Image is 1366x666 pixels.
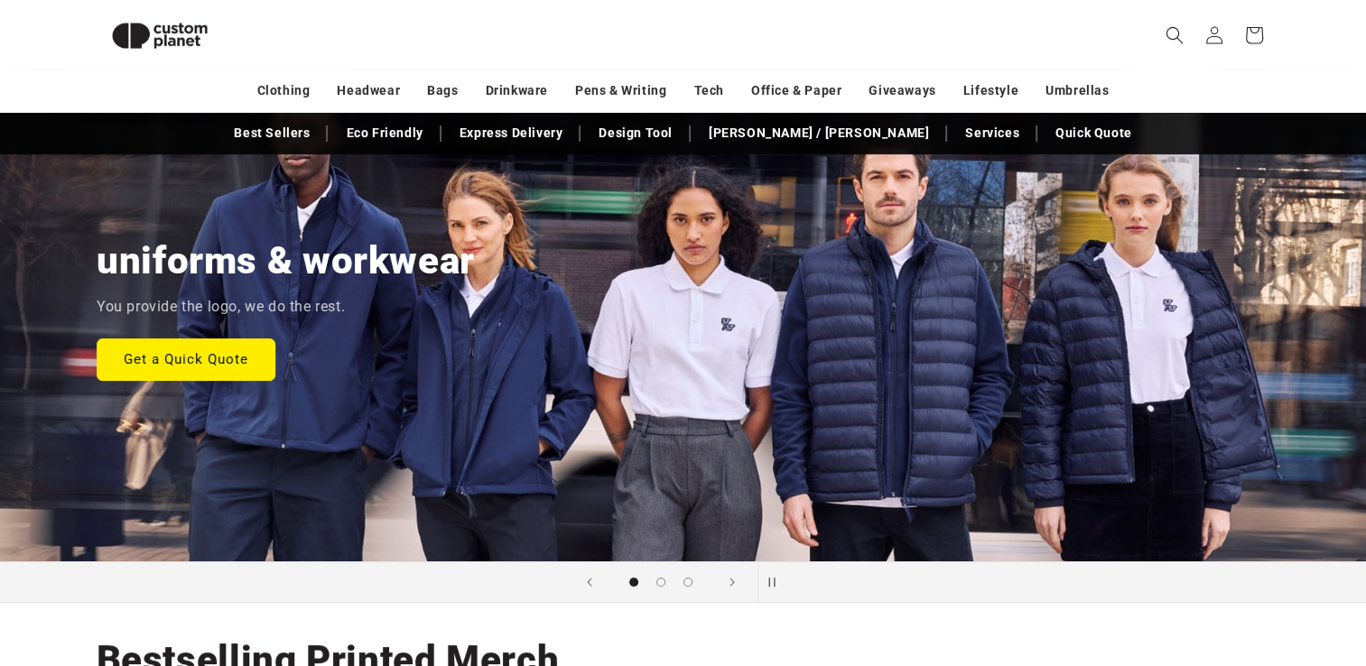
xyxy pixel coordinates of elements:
[620,569,647,596] button: Load slide 1 of 3
[97,7,223,64] img: Custom Planet
[751,75,841,106] a: Office & Paper
[590,117,682,149] a: Design Tool
[486,75,548,106] a: Drinkware
[575,75,666,106] a: Pens & Writing
[869,75,935,106] a: Giveaways
[647,569,674,596] button: Load slide 2 of 3
[674,569,702,596] button: Load slide 3 of 3
[427,75,458,106] a: Bags
[1045,75,1109,106] a: Umbrellas
[257,75,311,106] a: Clothing
[97,294,345,320] p: You provide the logo, we do the rest.
[757,562,797,602] button: Pause slideshow
[337,75,400,106] a: Headwear
[337,117,432,149] a: Eco Friendly
[225,117,319,149] a: Best Sellers
[1276,579,1366,666] iframe: Chat Widget
[712,562,752,602] button: Next slide
[1155,15,1194,55] summary: Search
[97,236,475,285] h2: uniforms & workwear
[97,338,275,380] a: Get a Quick Quote
[700,117,938,149] a: [PERSON_NAME] / [PERSON_NAME]
[963,75,1018,106] a: Lifestyle
[956,117,1028,149] a: Services
[693,75,723,106] a: Tech
[451,117,572,149] a: Express Delivery
[570,562,609,602] button: Previous slide
[1046,117,1141,149] a: Quick Quote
